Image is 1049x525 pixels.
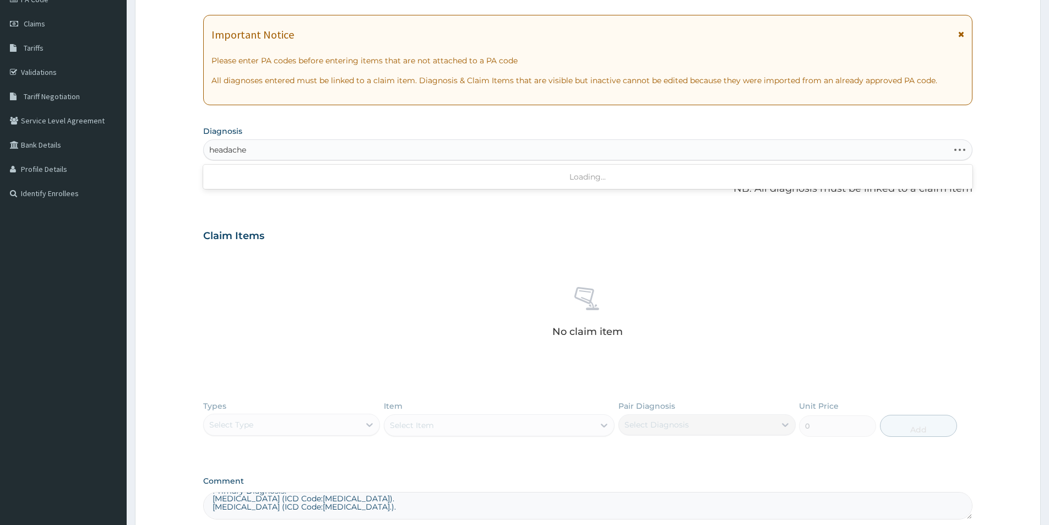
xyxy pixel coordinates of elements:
p: No claim item [552,326,623,337]
span: Tariffs [24,43,44,53]
p: All diagnoses entered must be linked to a claim item. Diagnosis & Claim Items that are visible bu... [211,75,964,86]
h1: Important Notice [211,29,294,41]
span: Tariff Negotiation [24,91,80,101]
p: Please enter PA codes before entering items that are not attached to a PA code [211,55,964,66]
h3: Claim Items [203,230,264,242]
label: Diagnosis [203,126,242,137]
label: Comment [203,477,972,486]
div: Loading... [203,167,972,187]
span: Claims [24,19,45,29]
